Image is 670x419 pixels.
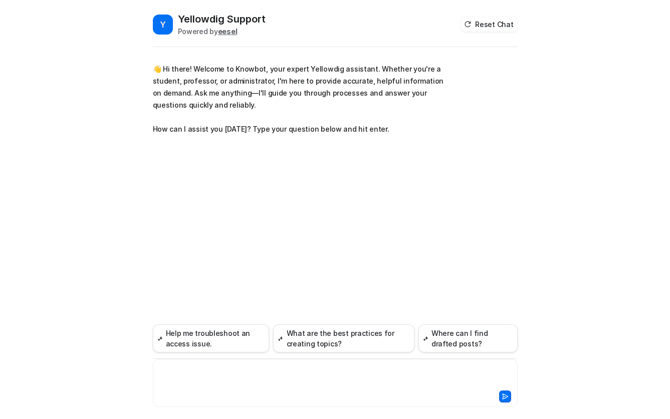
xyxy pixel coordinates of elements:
p: 👋 Hi there! Welcome to Knowbot, your expert Yellowdig assistant. Whether you're a student, profes... [153,63,446,135]
h2: Yellowdig Support [178,12,266,26]
button: Reset Chat [461,17,517,32]
b: eesel [218,27,238,36]
button: Help me troubleshoot an access issue. [153,324,270,352]
div: Powered by [178,26,266,37]
span: Y [153,15,173,35]
button: Where can I find drafted posts? [418,324,518,352]
button: What are the best practices for creating topics? [273,324,414,352]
